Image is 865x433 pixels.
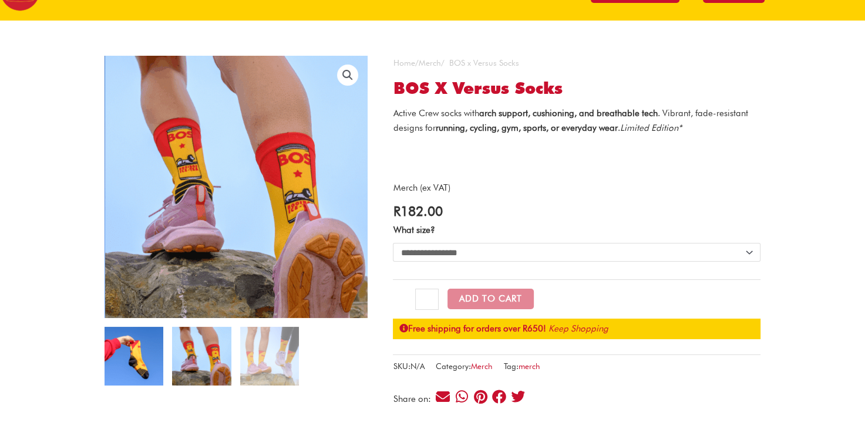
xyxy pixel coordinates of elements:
div: Share on email [435,389,451,405]
span: SKU: [393,359,424,374]
a: Home [393,58,415,67]
input: Product quantity [415,289,438,310]
a: Keep Shopping [548,323,608,334]
strong: arch support, cushioning, and breathable tech [479,108,657,119]
div: Share on: [393,395,435,404]
span: Tag: [503,359,540,374]
img: bos x versus socks [105,327,163,385]
a: View full-screen image gallery [337,65,358,86]
span: Category: [435,359,492,374]
a: Merch [418,58,440,67]
img: bos x versus socks [172,327,231,385]
div: Share on facebook [492,389,507,405]
div: Share on twitter [510,389,526,405]
label: What size? [393,225,435,235]
h1: BOS x Versus Socks [393,79,760,99]
button: Add to Cart [447,289,534,309]
strong: Free shipping for orders over R650! [399,323,546,334]
div: Share on whatsapp [454,389,470,405]
span: Active Crew socks with . Vibrant, fade-resistant designs for . [393,108,748,133]
div: Share on pinterest [473,389,489,405]
span: N/A [410,361,424,371]
em: Limited Edition* [620,123,681,133]
p: Merch (ex VAT) [393,181,760,195]
img: bos x versus socks [240,327,299,385]
bdi: 182.00 [393,203,442,219]
a: merch [518,361,540,371]
strong: running, cycling, gym, sports, or everyday wear [435,123,617,133]
a: Merch [470,361,492,371]
span: R [393,203,400,219]
nav: Breadcrumb [393,56,760,70]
